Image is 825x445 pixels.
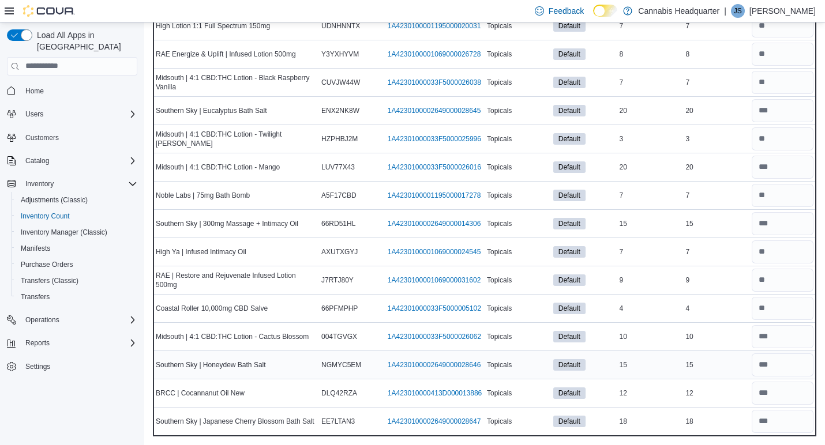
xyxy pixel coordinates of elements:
button: Users [21,107,48,121]
span: Settings [21,359,137,374]
a: 1A4230100002649000028645 [388,106,481,115]
a: 1A4230100001195000017278 [388,191,481,200]
a: 1A42301000033F5000026016 [388,163,481,172]
span: Customers [21,130,137,145]
p: [PERSON_NAME] [749,4,816,18]
span: Topicals [487,247,512,257]
div: 4 [683,301,749,315]
div: 10 [617,330,684,344]
button: Adjustments (Classic) [12,192,142,208]
span: Default [558,303,580,314]
span: Default [553,161,586,173]
button: Purchase Orders [12,257,142,273]
span: Default [553,359,586,371]
a: Transfers (Classic) [16,274,83,288]
div: 7 [617,245,684,259]
button: Home [2,82,142,99]
button: Catalog [21,154,54,168]
span: Inventory Count [21,212,70,221]
div: 20 [617,160,684,174]
span: Default [553,274,586,286]
span: Default [553,105,586,116]
span: Inventory Manager (Classic) [21,228,107,237]
span: Topicals [487,191,512,200]
a: Settings [21,360,55,374]
span: Topicals [487,332,512,341]
div: 20 [617,104,684,118]
a: 1A4230100002649000014306 [388,219,481,228]
span: Transfers (Classic) [21,276,78,285]
div: 15 [683,358,749,372]
span: RAE Energize & Uplift | Infused Lotion 500mg [156,50,296,59]
span: Default [553,77,586,88]
span: ENX2NK8W [321,106,359,115]
span: BRCC | Cocannanut Oil New [156,389,245,398]
span: Operations [21,313,137,327]
a: Inventory Manager (Classic) [16,225,112,239]
span: Transfers [16,290,137,304]
div: 12 [617,386,684,400]
span: 66RD51HL [321,219,355,228]
span: Home [25,86,44,96]
input: Dark Mode [593,5,617,17]
a: Transfers [16,290,54,304]
div: 20 [683,104,749,118]
span: Default [553,303,586,314]
a: Inventory Count [16,209,74,223]
span: Southern Sky | 300mg Massage + Intimacy Oil [156,219,298,228]
span: Topicals [487,360,512,369]
span: Inventory Count [16,209,137,223]
div: 3 [617,132,684,146]
span: Default [558,360,580,370]
span: Transfers (Classic) [16,274,137,288]
span: Transfers [21,292,50,301]
span: Operations [25,315,59,325]
button: Customers [2,129,142,146]
span: Noble Labs | 75mg Bath Bomb [156,191,250,200]
span: Topicals [487,389,512,398]
div: 20 [683,160,749,174]
span: Reports [25,338,50,348]
span: Default [553,133,586,145]
span: NGMYC5EM [321,360,361,369]
span: Default [553,331,586,342]
span: Manifests [21,244,50,253]
span: Reports [21,336,137,350]
span: Southern Sky | Honeydew Bath Salt [156,360,266,369]
span: 004TGVGX [321,332,357,341]
div: 7 [683,76,749,89]
span: Default [558,21,580,31]
a: 1A4230100001195000020031 [388,21,481,31]
span: Default [553,387,586,399]
a: 1A4230100002649000028647 [388,417,481,426]
nav: Complex example [7,78,137,405]
span: Default [558,247,580,257]
img: Cova [23,5,75,17]
span: Topicals [487,163,512,172]
span: DLQ42RZA [321,389,357,398]
div: 15 [683,217,749,231]
span: HZPHBJ2M [321,134,358,144]
div: 18 [617,414,684,428]
span: Adjustments (Classic) [16,193,137,207]
span: Default [558,77,580,88]
span: High Lotion 1:1 Full Spectrum 150mg [156,21,270,31]
span: Manifests [16,242,137,255]
button: Transfers [12,289,142,305]
button: Users [2,106,142,122]
span: Default [558,416,580,427]
div: 4 [617,301,684,315]
a: 1A4230100001069000024545 [388,247,481,257]
button: Transfers (Classic) [12,273,142,289]
button: Inventory [2,176,142,192]
button: Inventory Count [12,208,142,224]
a: 1A42301000033F5000025996 [388,134,481,144]
span: Default [558,331,580,342]
span: Default [558,49,580,59]
span: RAE | Restore and Rejuvenate Infused Lotion 500mg [156,271,317,289]
span: J7RTJ80Y [321,276,354,285]
a: 1A42301000033F5000026062 [388,332,481,341]
a: 1A4230100001069000031602 [388,276,481,285]
span: Default [553,190,586,201]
